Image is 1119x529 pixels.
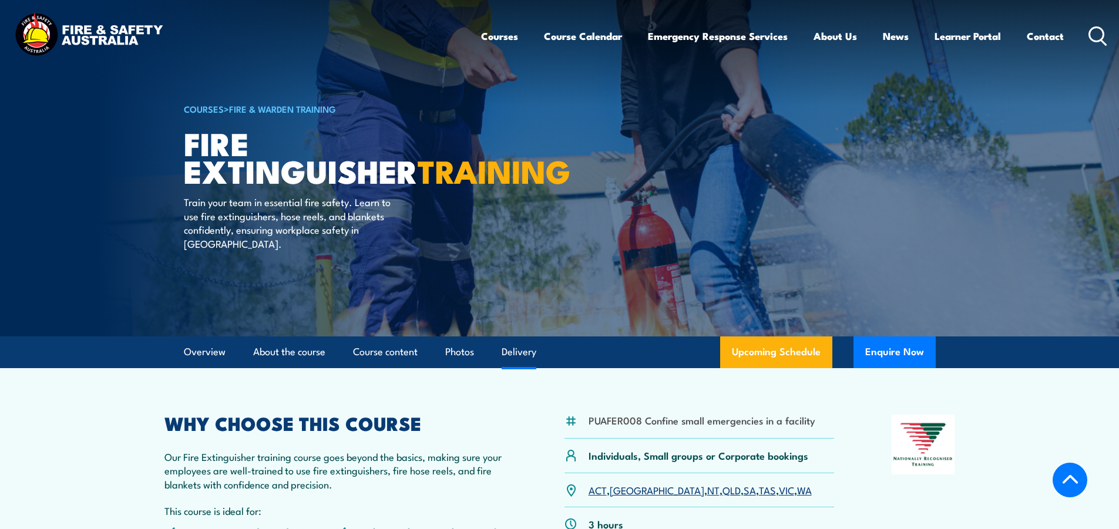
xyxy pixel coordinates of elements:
[502,336,536,368] a: Delivery
[610,483,704,497] a: [GEOGRAPHIC_DATA]
[892,415,955,474] img: Nationally Recognised Training logo.
[648,21,788,52] a: Emergency Response Services
[779,483,794,497] a: VIC
[935,21,1001,52] a: Learner Portal
[759,483,776,497] a: TAS
[353,336,418,368] a: Course content
[883,21,909,52] a: News
[814,21,857,52] a: About Us
[589,449,808,462] p: Individuals, Small groups or Corporate bookings
[445,336,474,368] a: Photos
[184,102,224,115] a: COURSES
[164,504,508,517] p: This course is ideal for:
[1027,21,1064,52] a: Contact
[589,483,607,497] a: ACT
[184,129,474,184] h1: Fire Extinguisher
[229,102,336,115] a: Fire & Warden Training
[544,21,622,52] a: Course Calendar
[253,336,325,368] a: About the course
[797,483,812,497] a: WA
[720,336,832,368] a: Upcoming Schedule
[164,450,508,491] p: Our Fire Extinguisher training course goes beyond the basics, making sure your employees are well...
[418,146,570,194] strong: TRAINING
[853,336,936,368] button: Enquire Now
[744,483,756,497] a: SA
[589,413,815,427] li: PUAFER008 Confine small emergencies in a facility
[184,102,474,116] h6: >
[164,415,508,431] h2: WHY CHOOSE THIS COURSE
[707,483,720,497] a: NT
[184,195,398,250] p: Train your team in essential fire safety. Learn to use fire extinguishers, hose reels, and blanke...
[184,336,226,368] a: Overview
[481,21,518,52] a: Courses
[723,483,741,497] a: QLD
[589,483,812,497] p: , , , , , , ,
